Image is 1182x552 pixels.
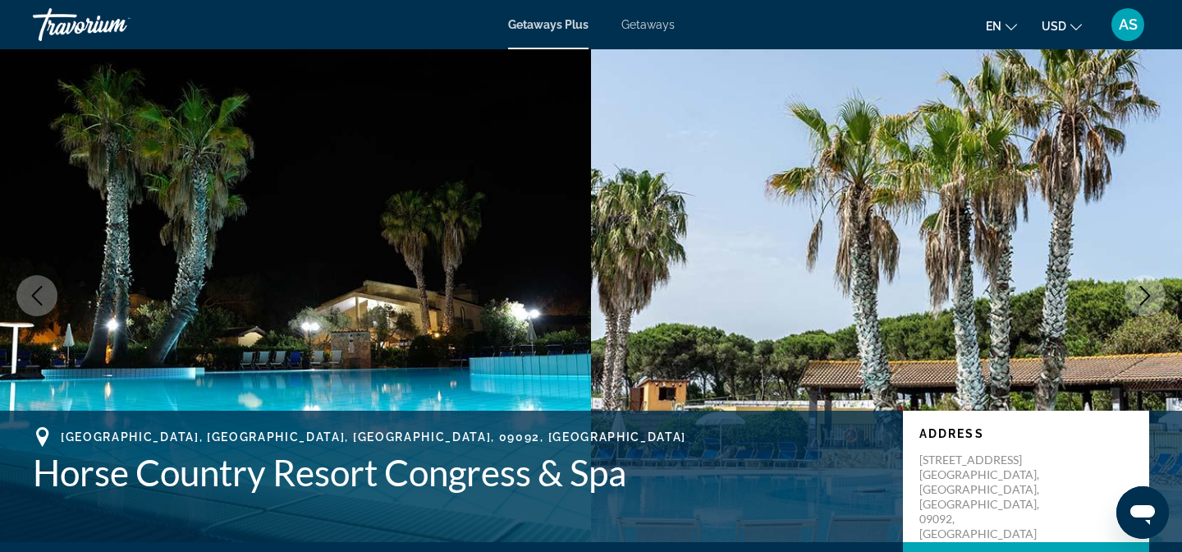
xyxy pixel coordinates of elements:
button: Change currency [1042,14,1082,38]
h1: Horse Country Resort Congress & Spa [33,451,886,494]
button: Previous image [16,275,57,316]
span: AS [1119,16,1138,33]
a: Travorium [33,3,197,46]
button: User Menu [1106,7,1149,42]
p: [STREET_ADDRESS] [GEOGRAPHIC_DATA], [GEOGRAPHIC_DATA], [GEOGRAPHIC_DATA], 09092, [GEOGRAPHIC_DATA] [919,453,1051,541]
a: Getaways Plus [508,18,589,31]
button: Next image [1125,275,1166,316]
span: en [986,20,1001,33]
p: Address [919,427,1133,440]
span: [GEOGRAPHIC_DATA], [GEOGRAPHIC_DATA], [GEOGRAPHIC_DATA], 09092, [GEOGRAPHIC_DATA] [61,430,686,444]
button: Change language [986,14,1017,38]
span: USD [1042,20,1066,33]
a: Getaways [621,18,675,31]
iframe: Кнопка запуска окна обмена сообщениями [1116,486,1169,539]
